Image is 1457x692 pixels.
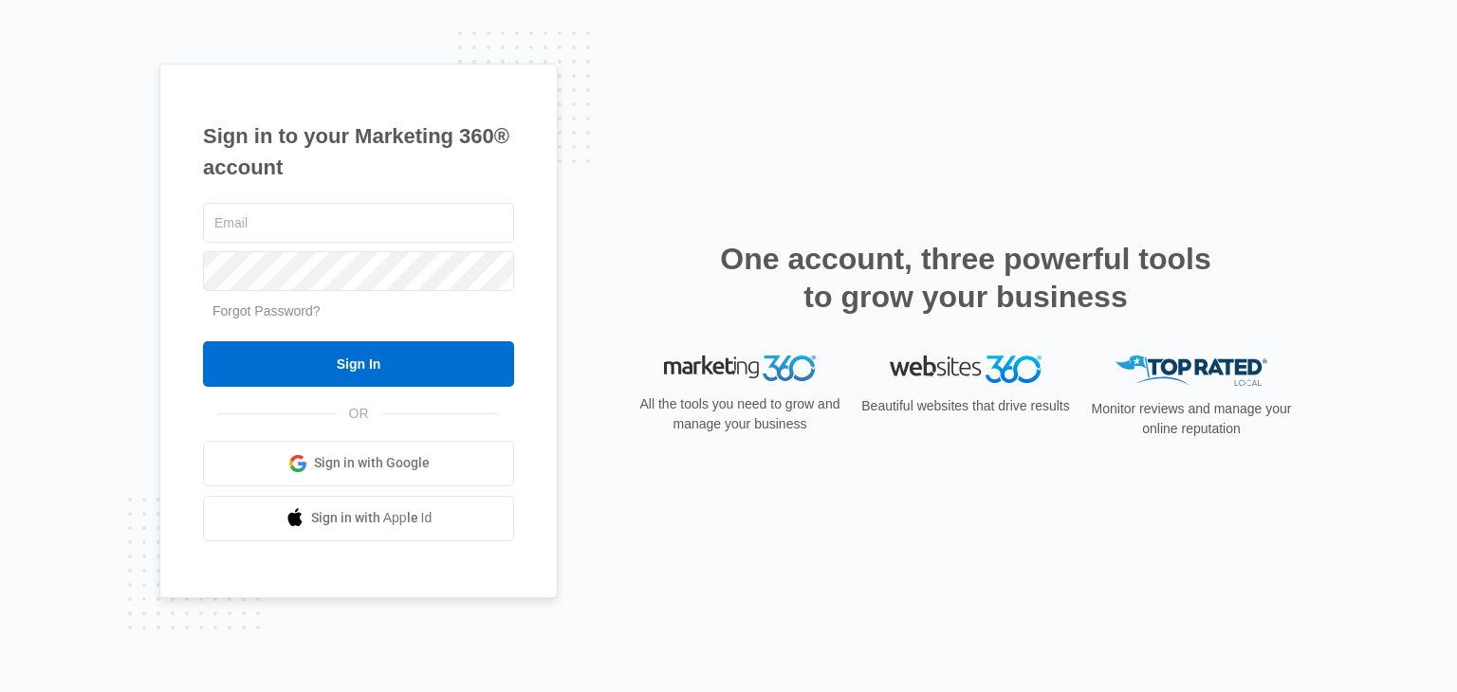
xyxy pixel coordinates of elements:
h1: Sign in to your Marketing 360® account [203,120,514,183]
a: Sign in with Apple Id [203,496,514,541]
input: Email [203,203,514,243]
img: Websites 360 [890,355,1042,383]
p: All the tools you need to grow and manage your business [634,394,846,434]
img: Marketing 360 [664,355,816,382]
p: Monitor reviews and manage your online reputation [1085,399,1298,439]
a: Sign in with Google [203,441,514,486]
input: Sign In [203,341,514,387]
span: Sign in with Google [314,453,430,473]
span: Sign in with Apple Id [311,508,433,528]
img: Top Rated Local [1116,355,1267,387]
p: Beautiful websites that drive results [859,396,1072,416]
h2: One account, three powerful tools to grow your business [714,240,1217,316]
span: OR [336,404,382,424]
a: Forgot Password? [212,303,321,319]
